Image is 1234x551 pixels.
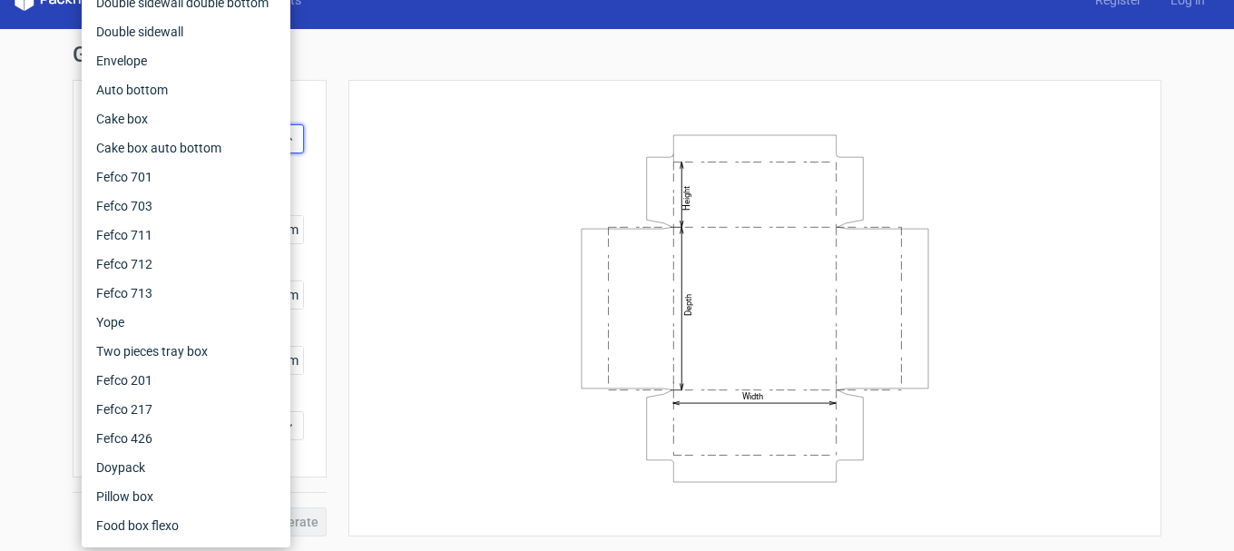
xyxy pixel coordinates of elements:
div: Food box flexo [89,511,283,540]
text: Width [742,391,763,401]
text: Depth [683,293,693,315]
div: Fefco 713 [89,279,283,308]
div: Fefco 703 [89,192,283,221]
div: Cake box [89,104,283,133]
h1: Generate new dieline [73,44,1161,65]
div: Doypack [89,453,283,482]
div: Fefco 712 [89,250,283,279]
div: Fefco 201 [89,366,283,395]
text: Height [681,185,691,210]
div: Fefco 217 [89,395,283,424]
div: Envelope [89,46,283,75]
div: Pillow box [89,482,283,511]
div: Double sidewall [89,17,283,46]
div: Fefco 711 [89,221,283,250]
div: Fefco 426 [89,424,283,453]
div: Two pieces tray box [89,337,283,366]
div: Cake box auto bottom [89,133,283,162]
div: Yope [89,308,283,337]
div: Fefco 701 [89,162,283,192]
div: Auto bottom [89,75,283,104]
